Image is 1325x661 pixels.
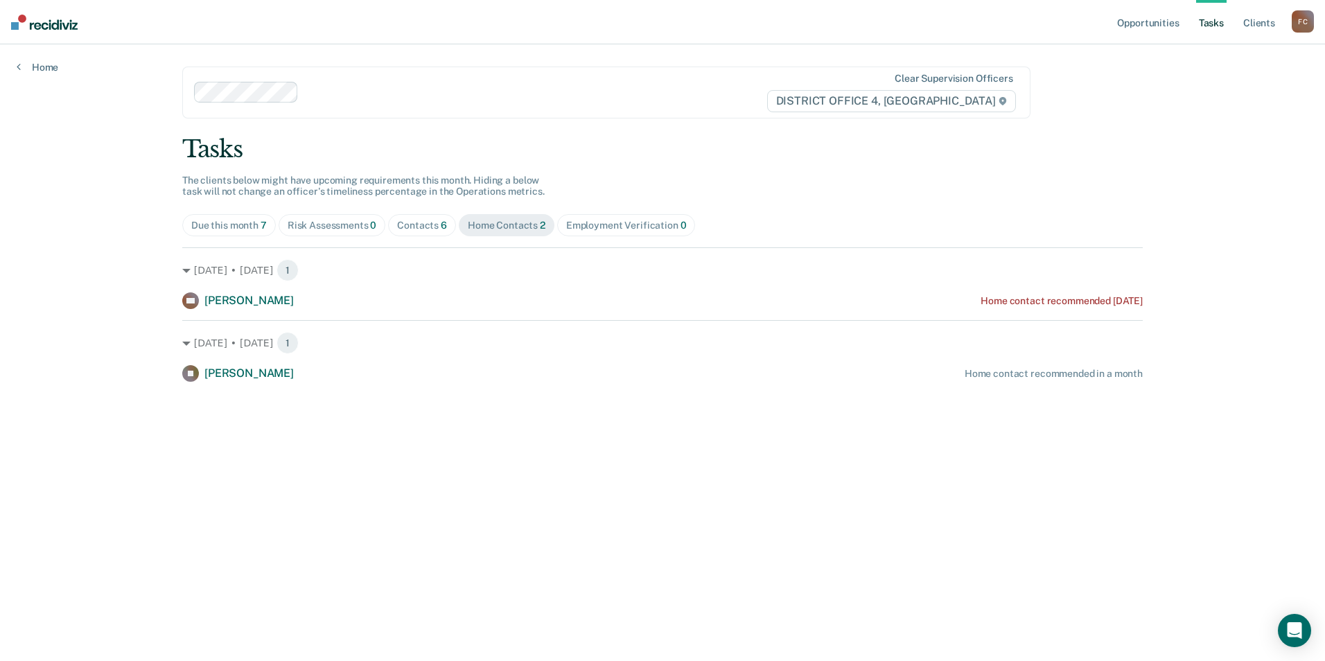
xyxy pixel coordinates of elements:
span: [PERSON_NAME] [204,294,294,307]
div: Risk Assessments [288,220,377,231]
img: Recidiviz [11,15,78,30]
span: [PERSON_NAME] [204,367,294,380]
div: Employment Verification [566,220,687,231]
div: [DATE] • [DATE] 1 [182,332,1143,354]
a: Home [17,61,58,73]
div: Clear supervision officers [895,73,1012,85]
div: Home Contacts [468,220,545,231]
span: 7 [261,220,267,231]
span: 2 [540,220,545,231]
span: The clients below might have upcoming requirements this month. Hiding a below task will not chang... [182,175,545,197]
span: DISTRICT OFFICE 4, [GEOGRAPHIC_DATA] [767,90,1016,112]
div: Due this month [191,220,267,231]
div: [DATE] • [DATE] 1 [182,259,1143,281]
div: F C [1292,10,1314,33]
span: 1 [277,259,299,281]
div: Home contact recommended in a month [965,368,1143,380]
span: 6 [441,220,447,231]
div: Open Intercom Messenger [1278,614,1311,647]
div: Home contact recommended [DATE] [981,295,1143,307]
span: 0 [370,220,376,231]
div: Contacts [397,220,447,231]
div: Tasks [182,135,1143,164]
span: 1 [277,332,299,354]
button: FC [1292,10,1314,33]
span: 0 [681,220,687,231]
